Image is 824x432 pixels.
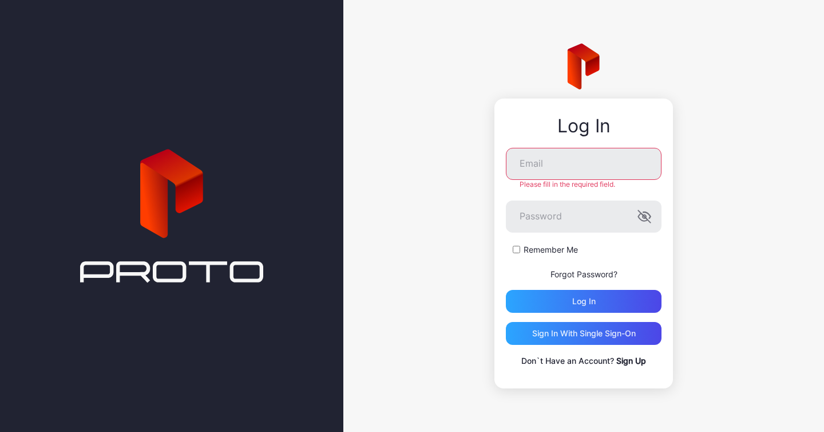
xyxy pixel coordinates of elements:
button: Sign in With Single Sign-On [506,322,661,345]
div: Log in [572,297,596,306]
a: Sign Up [616,356,646,366]
a: Forgot Password? [550,269,617,279]
div: Log In [506,116,661,136]
p: Don`t Have an Account? [506,354,661,368]
div: Please fill in the required field. [506,180,661,189]
label: Remember Me [524,244,578,256]
input: Password [506,201,661,233]
div: Sign in With Single Sign-On [532,329,636,338]
button: Log in [506,290,661,313]
button: Password [637,210,651,223]
input: Email [506,148,661,180]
